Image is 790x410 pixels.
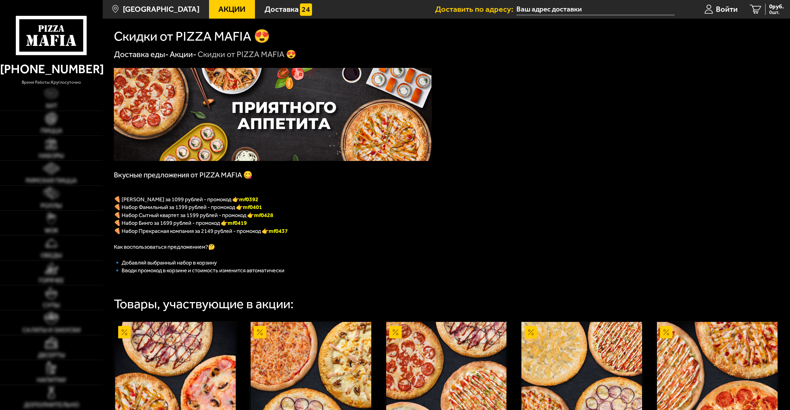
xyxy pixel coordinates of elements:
span: Напитки [37,377,66,383]
img: Акционный [389,326,402,338]
div: Скидки от PIZZA MAFIA 😍 [198,49,296,60]
span: Горячее [39,278,64,284]
span: 🔹 Добавляй выбранный набор в корзину [114,259,217,266]
b: mf0428 [254,212,273,219]
span: Обеды [41,252,62,259]
a: Акции- [170,49,197,59]
span: 🍕 Набор Прекрасная компания за 2149 рублей - промокод 👉 [114,228,269,234]
span: 0 шт. [769,10,784,15]
b: mf0419 [228,220,247,226]
span: Наборы [39,153,64,159]
span: 0 руб. [769,4,784,10]
span: Римская пицца [26,178,77,184]
span: Роллы [41,203,62,209]
a: Доставка еды- [114,49,169,59]
span: 🍕 Набор Фамильный за 1399 рублей - промокод 👉 [114,204,262,211]
img: Акционный [254,326,266,338]
img: 15daf4d41897b9f0e9f617042186c801.svg [300,3,312,16]
span: 🍕 [PERSON_NAME] за 1099 рублей - промокод 👉 [114,196,258,203]
span: Дополнительно [24,402,79,408]
img: Акционный [525,326,537,338]
span: 🔹 Вводи промокод в корзине и стоимость изменится автоматически [114,267,284,274]
span: mf0437 [269,228,288,234]
span: Как воспользоваться предложением?🤔 [114,243,215,250]
span: Салаты и закуски [22,327,81,333]
h1: Скидки от PIZZA MAFIA 😍 [114,30,270,43]
span: 🍕 Набор Бинго за 1699 рублей - промокод 👉 [114,220,247,226]
span: Вкусные предложения от PIZZA MAFIA 😋 [114,171,252,179]
span: Десерты [38,352,65,359]
span: Войти [716,5,738,13]
img: Акционный [118,326,131,338]
span: Доставка [265,5,299,13]
span: WOK [45,228,58,234]
span: Акции [218,5,245,13]
font: mf0392 [239,196,258,203]
span: Хит [46,103,57,109]
img: Акционный [660,326,672,338]
span: Пицца [41,128,62,134]
span: Супы [43,302,60,309]
span: 🍕 Набор Сытный квартет за 1599 рублей - промокод 👉 [114,212,273,219]
div: Товары, участвующие в акции: [114,297,294,310]
span: [GEOGRAPHIC_DATA] [123,5,199,13]
span: Доставить по адресу: [435,5,516,13]
img: 1024x1024 [114,68,431,161]
b: mf0401 [243,204,262,211]
input: Ваш адрес доставки [516,4,674,15]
